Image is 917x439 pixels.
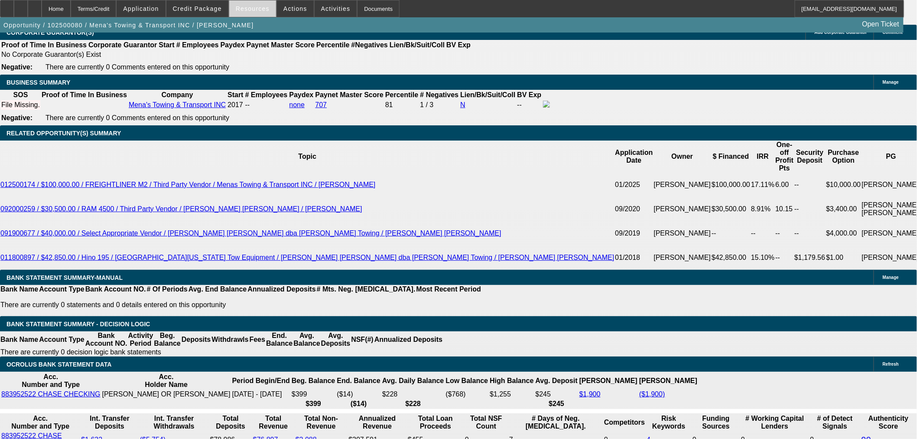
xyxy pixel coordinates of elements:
[883,362,899,367] span: Refresh
[3,22,254,29] span: Opportunity / 102500080 / Mena's Towing & Transport INC / [PERSON_NAME]
[253,414,294,431] th: Total Revenue
[7,361,111,368] span: OCROLUS BANK STATEMENT DATA
[336,400,380,408] th: ($14)
[654,141,712,173] th: Owner
[41,91,127,99] th: Proof of Time In Business
[420,91,458,98] b: # Negatives
[639,390,665,398] a: ($1,900)
[7,321,150,328] span: Bank Statement Summary - Decision Logic
[129,101,226,108] a: Mena's Towing & Transport INC
[654,221,712,246] td: [PERSON_NAME]
[382,373,445,389] th: Avg. Daily Balance
[489,373,534,389] th: High Balance
[615,246,654,270] td: 01/2018
[321,331,351,348] th: Avg. Deposits
[336,390,380,399] td: ($14)
[315,101,327,108] a: 707
[153,331,181,348] th: Beg. Balance
[654,246,712,270] td: [PERSON_NAME]
[1,91,40,99] th: SOS
[517,91,541,98] b: BV Exp
[232,373,290,389] th: Period Begin/End
[489,390,534,399] td: $1,255
[535,390,578,399] td: $245
[535,373,578,389] th: Avg. Deposit
[407,414,464,431] th: Total Loan Proceeds
[517,100,542,110] td: --
[711,173,751,197] td: $100,000.00
[289,101,305,108] a: none
[826,197,861,221] td: $3,400.00
[221,41,245,49] b: Paydex
[639,373,698,389] th: [PERSON_NAME]
[123,5,159,12] span: Application
[291,400,335,408] th: $399
[382,400,445,408] th: $228
[509,414,603,431] th: # Days of Neg. [MEDICAL_DATA].
[315,91,384,98] b: Paynet Master Score
[826,221,861,246] td: $4,000.00
[445,390,489,399] td: ($768)
[117,0,165,17] button: Application
[711,141,751,173] th: $ Financed
[646,414,691,431] th: Risk Keywords
[315,0,357,17] button: Activities
[289,91,313,98] b: Paydex
[775,197,794,221] td: 10.15
[374,331,443,348] th: Annualized Deposits
[385,101,418,109] div: 81
[247,285,316,294] th: Annualized Deposits
[0,181,376,188] a: 012500174 / $100,000.00 / FREIGHTLINER M2 / Third Party Vendor / Menas Towing & Transport INC / [...
[1,101,40,109] div: File Missing.
[316,41,349,49] b: Percentile
[140,414,209,431] th: Int. Transfer Withdrawals
[446,41,471,49] b: BV Exp
[162,91,193,98] b: Company
[85,331,128,348] th: Bank Account NO.
[794,221,826,246] td: --
[102,390,231,399] td: [PERSON_NAME] OR [PERSON_NAME]
[535,400,578,408] th: $245
[751,141,775,173] th: IRR
[826,246,861,270] td: $1.00
[81,414,138,431] th: Int. Transfer Deposits
[88,41,157,49] b: Corporate Guarantor
[232,390,290,399] td: [DATE] - [DATE]
[826,173,861,197] td: $10,000.00
[348,414,406,431] th: Annualized Revenue
[859,17,903,32] a: Open Ticket
[181,331,211,348] th: Deposits
[1,63,33,71] b: Negative:
[277,0,314,17] button: Actions
[39,285,85,294] th: Account Type
[245,91,288,98] b: # Employees
[579,390,601,398] a: $1,900
[1,373,101,389] th: Acc. Number and Type
[7,274,123,281] span: BANK STATEMENT SUMMARY-MANUAL
[249,331,266,348] th: Fees
[711,246,751,270] td: $42,850.00
[0,229,501,237] a: 091900677 / $40,000.00 / Select Appropriate Vendor / [PERSON_NAME] [PERSON_NAME] dba [PERSON_NAME...
[711,197,751,221] td: $30,500.00
[291,390,335,399] td: $399
[7,130,121,137] span: RELATED OPPORTUNITY(S) SUMMARY
[883,80,899,85] span: Manage
[228,91,243,98] b: Start
[0,205,362,213] a: 092000259 / $30,500.00 / RAM 4500 / Third Party Vendor / [PERSON_NAME] [PERSON_NAME] / [PERSON_NAME]
[266,331,293,348] th: End. Balance
[46,63,229,71] span: There are currently 0 Comments entered on this opportunity
[794,173,826,197] td: --
[416,285,481,294] th: Most Recent Period
[775,173,794,197] td: 6.00
[460,101,465,108] a: N
[188,285,247,294] th: Avg. End Balance
[741,414,809,431] th: # Working Capital Lenders
[85,285,146,294] th: Bank Account NO.
[390,41,445,49] b: Lien/Bk/Suit/Coll
[883,275,899,280] span: Manage
[236,5,270,12] span: Resources
[295,414,347,431] th: Total Non-Revenue
[159,41,174,49] b: Start
[615,221,654,246] td: 09/2019
[1,50,475,59] td: No Corporate Guarantor(s) Exist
